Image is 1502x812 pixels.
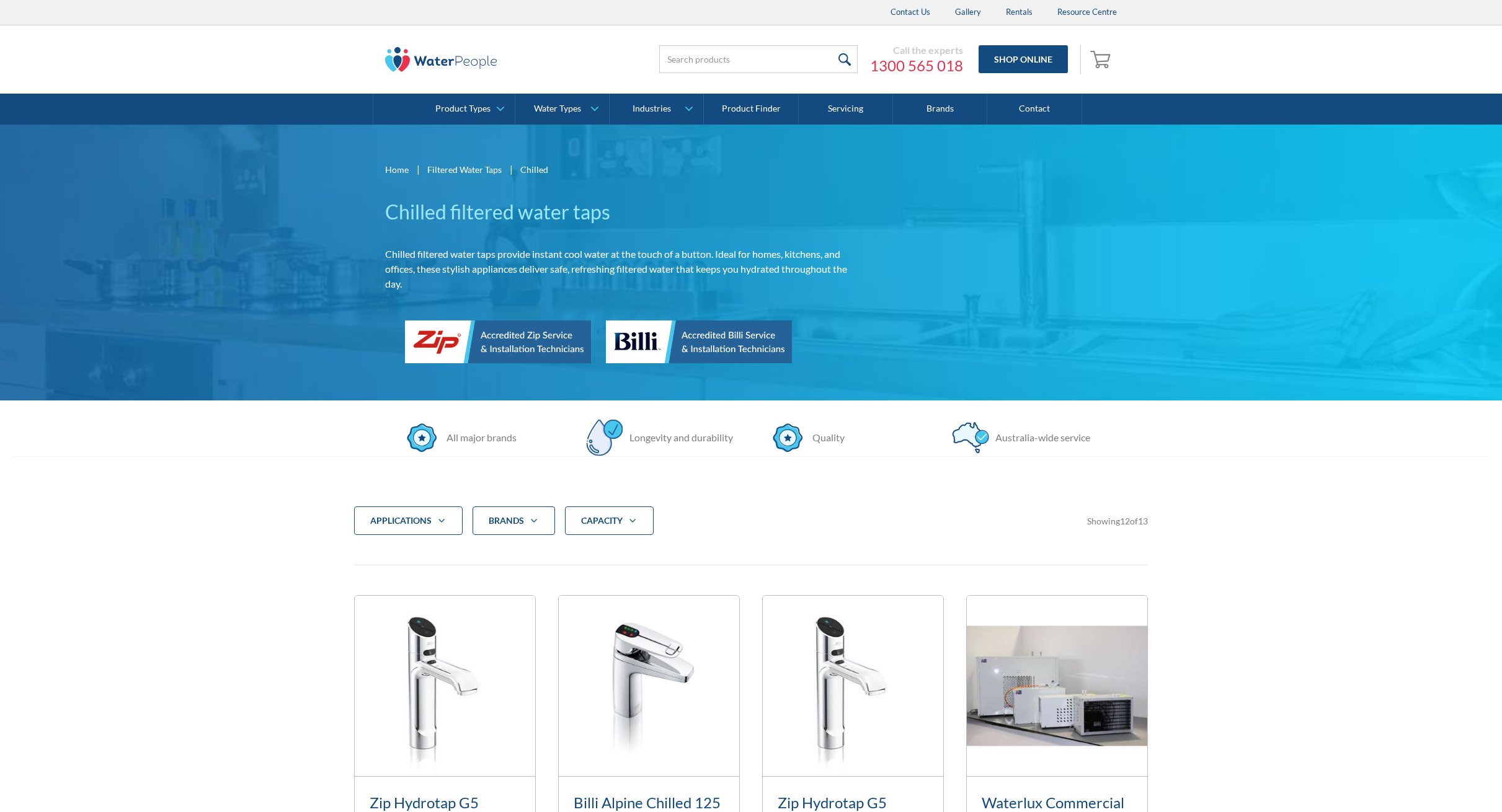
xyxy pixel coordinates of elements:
[473,506,555,535] div: Brands
[435,104,491,114] div: Product Types
[704,94,798,125] a: Product Finder
[565,506,654,535] div: CAPACITY
[979,45,1068,73] a: Shop Online
[581,515,623,526] strong: CAPACITY
[799,94,893,125] a: Servicing
[870,56,963,75] a: 1300 565 018
[385,247,861,291] p: Chilled filtered water taps provide instant cool water at the touch of a button. Ideal for homes,...
[508,162,514,177] div: |
[893,94,987,125] a: Brands
[559,596,739,776] img: Billi Alpine Chilled 125 - Commercial
[354,506,1148,555] form: Filter 5
[355,596,535,776] img: Zip Hydrotap G5 Classic Chilled C40 (Commercial)
[427,163,502,176] a: Filtered Water Taps
[659,45,858,73] input: Search products
[385,197,861,227] h1: Chilled filtered water taps
[967,596,1147,776] img: Waterlux Commercial 20 Litre Water Chiller
[1120,516,1130,526] span: 12
[370,514,432,527] div: applications
[1087,45,1117,74] a: Open empty cart
[354,506,463,535] div: applications
[385,47,497,72] img: The Water People
[763,596,943,776] img: Zip Hydrotap G5 Classic Plus Chilled (Residential)
[515,94,609,125] a: Water Types
[534,104,581,114] div: Water Types
[623,430,733,445] div: Longevity and durability
[415,162,421,177] div: |
[1138,516,1148,526] span: 13
[610,94,703,125] a: Industries
[440,430,517,445] div: All major brands
[1087,514,1148,527] div: Showing of
[806,430,845,445] div: Quality
[870,44,963,56] div: Call the experts
[489,514,524,527] div: Brands
[420,94,514,125] a: Product Types
[520,163,548,176] div: Chilled
[989,430,1090,445] div: Australia-wide service
[633,104,671,114] div: Industries
[987,94,1082,125] a: Contact
[1090,49,1114,69] img: shopping cart
[385,163,409,176] a: Home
